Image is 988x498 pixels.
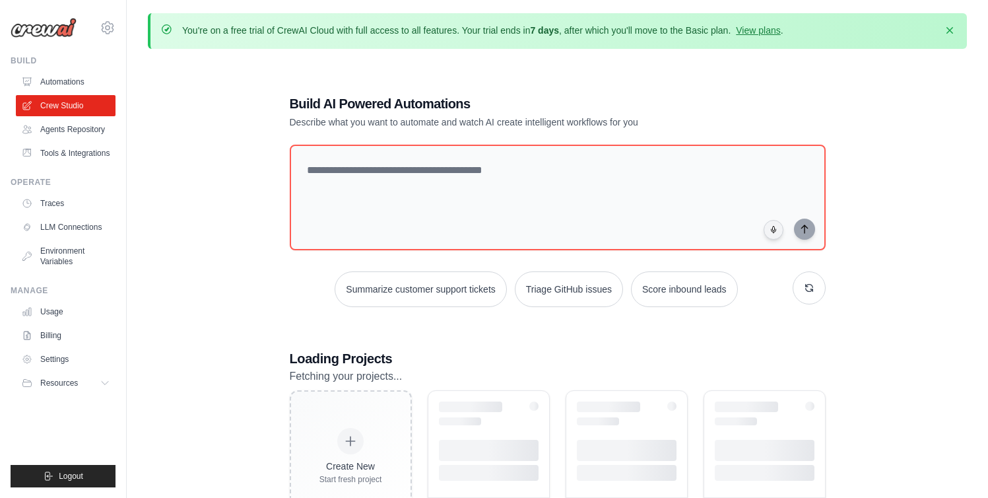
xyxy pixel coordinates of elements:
[11,18,77,38] img: Logo
[290,116,733,129] p: Describe what you want to automate and watch AI create intelligent workflows for you
[793,271,826,304] button: Get new suggestions
[16,193,115,214] a: Traces
[40,378,78,388] span: Resources
[319,460,382,473] div: Create New
[16,95,115,116] a: Crew Studio
[16,71,115,92] a: Automations
[59,471,83,481] span: Logout
[736,25,780,36] a: View plans
[335,271,506,307] button: Summarize customer support tickets
[16,217,115,238] a: LLM Connections
[16,349,115,370] a: Settings
[290,368,826,385] p: Fetching your projects...
[631,271,738,307] button: Score inbound leads
[16,301,115,322] a: Usage
[16,325,115,346] a: Billing
[11,55,115,66] div: Build
[16,240,115,272] a: Environment Variables
[11,465,115,487] button: Logout
[764,220,783,240] button: Click to speak your automation idea
[11,177,115,188] div: Operate
[515,271,623,307] button: Triage GitHub issues
[290,94,733,113] h1: Build AI Powered Automations
[530,25,559,36] strong: 7 days
[182,24,783,37] p: You're on a free trial of CrewAI Cloud with full access to all features. Your trial ends in , aft...
[11,285,115,296] div: Manage
[16,143,115,164] a: Tools & Integrations
[16,119,115,140] a: Agents Repository
[16,373,115,394] button: Resources
[319,474,382,485] div: Start fresh project
[290,349,826,368] h3: Loading Projects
